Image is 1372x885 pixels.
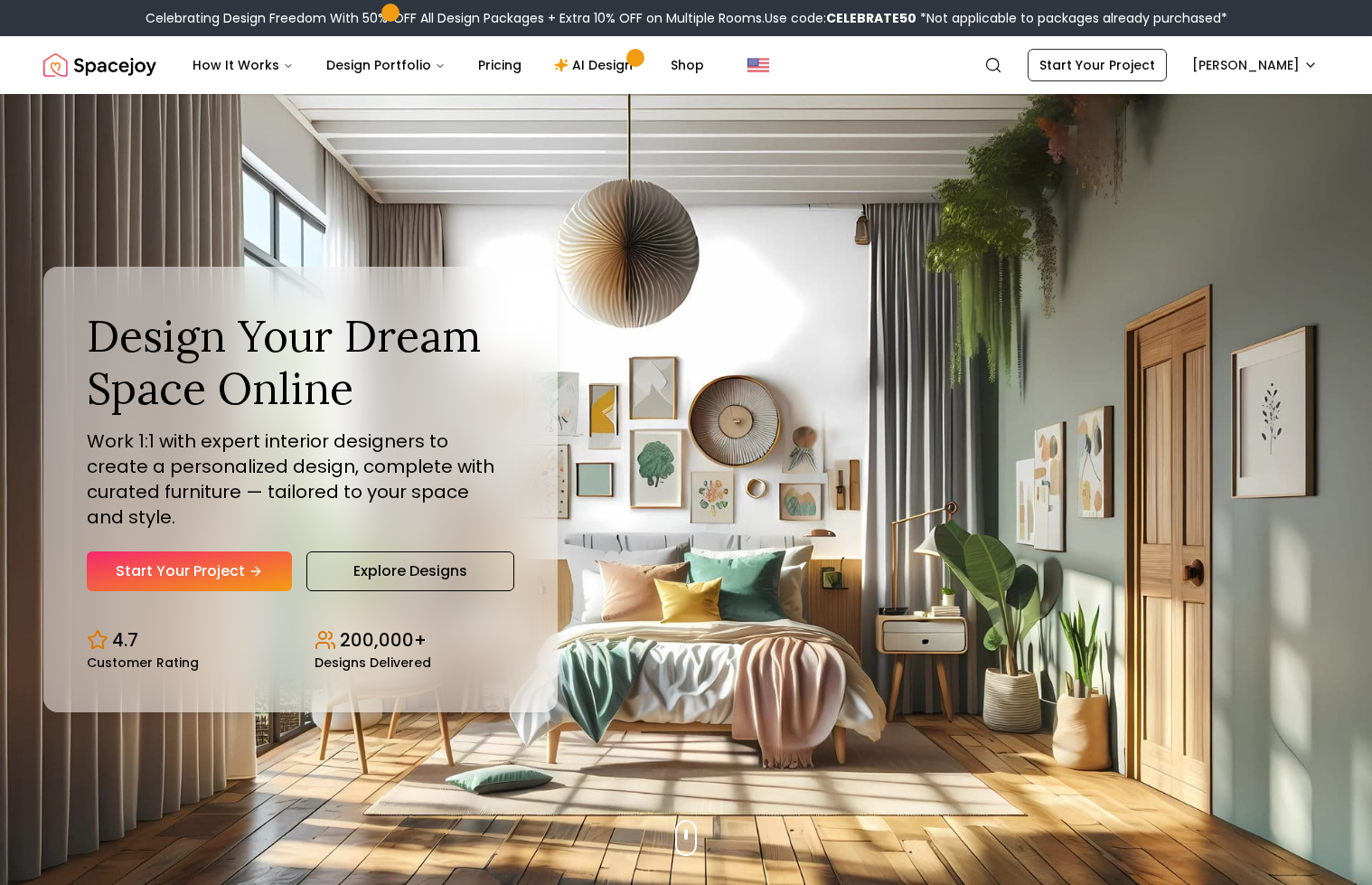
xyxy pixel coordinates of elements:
[315,656,431,669] small: Designs Delivered
[146,9,1227,27] div: Celebrating Design Freedom With 50% OFF All Design Packages + Extra 10% OFF on Multiple Rooms.
[656,47,719,83] a: Shop
[87,428,514,530] p: Work 1:1 with expert interior designers to create a personalized design, complete with curated fu...
[340,627,427,653] p: 200,000+
[1181,49,1329,81] button: [PERSON_NAME]
[306,551,513,591] a: Explore Designs
[747,54,769,76] img: United States
[87,551,292,591] a: Start Your Project
[916,9,1227,27] span: *Not applicable to packages already purchased*
[112,627,138,653] p: 4.7
[540,47,653,83] a: AI Design
[178,47,308,83] button: How It Works
[87,310,514,414] h1: Design Your Dream Space Online
[43,36,1329,94] nav: Global
[312,47,460,83] button: Design Portfolio
[464,47,536,83] a: Pricing
[87,613,514,669] div: Design stats
[43,47,156,83] a: Spacejoy
[826,9,916,27] b: CELEBRATE50
[43,47,156,83] img: Spacejoy Logo
[1028,49,1167,81] a: Start Your Project
[178,47,719,83] nav: Main
[87,656,199,669] small: Customer Rating
[765,9,916,27] span: Use code:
